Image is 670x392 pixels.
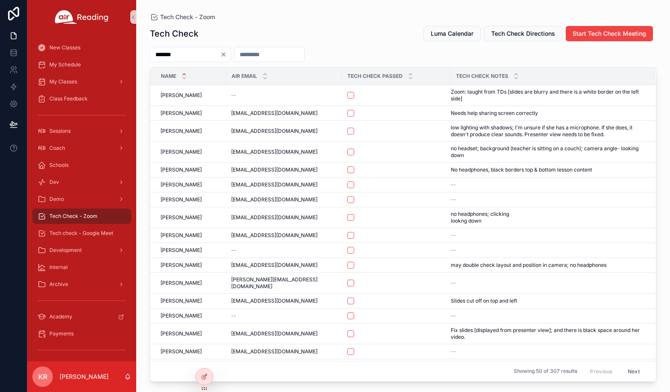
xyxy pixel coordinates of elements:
a: Archive [32,277,131,292]
span: may double check layout and position in camera; no headphones [451,262,607,269]
a: -- [231,247,337,254]
a: Class Feedback [32,91,131,106]
span: [PERSON_NAME] [160,348,202,355]
a: Payments [32,326,131,341]
span: Name [161,73,176,80]
span: -- [231,247,236,254]
a: Tech Check - Zoom [150,13,215,21]
a: Development [32,243,131,258]
span: -- [451,280,456,286]
a: Academy [32,309,131,324]
a: -- [451,280,645,286]
span: Development [49,247,82,254]
a: Fix slides [displayed from presenter view]; and there is black space around her video. [451,327,645,340]
span: Tech Check - Zoom [160,13,215,21]
a: Needs help sharing screen correctly [451,110,645,117]
a: -- [451,348,645,355]
span: Tech Check Passed [347,73,403,80]
a: -- [451,232,645,239]
button: Tech Check Directions [484,26,562,41]
a: no headphones; clicking lookng down [451,211,645,224]
span: [EMAIL_ADDRESS][DOMAIN_NAME] [231,232,318,239]
a: [EMAIL_ADDRESS][DOMAIN_NAME] [231,298,337,304]
a: [PERSON_NAME] [160,181,221,188]
span: -- [451,181,456,188]
span: [PERSON_NAME] [160,214,202,221]
span: [PERSON_NAME] [160,247,202,254]
a: My Schedule [32,57,131,72]
span: Tech Check - Zoom [49,213,97,220]
span: My Classes [49,78,77,85]
a: [PERSON_NAME] [160,298,221,304]
a: Sessions [32,123,131,139]
span: no headset; background (teacher is sitting on a couch); camera angle- looking down [451,145,645,159]
span: -- [231,312,236,319]
a: low lighting with shadows; I'm unsure if she has a microphone. If she does, it doesn't produce cl... [451,124,645,138]
a: Schools [32,157,131,173]
span: Internal [49,264,68,271]
a: [EMAIL_ADDRESS][DOMAIN_NAME] [231,149,337,155]
span: [PERSON_NAME] [160,110,202,117]
a: New Classes [32,40,131,55]
a: [EMAIL_ADDRESS][DOMAIN_NAME] [231,262,337,269]
span: [EMAIL_ADDRESS][DOMAIN_NAME] [231,330,318,337]
a: -- [451,196,645,203]
a: [EMAIL_ADDRESS][DOMAIN_NAME] [231,232,337,239]
a: [EMAIL_ADDRESS][DOMAIN_NAME] [231,181,337,188]
a: -- [451,247,645,254]
a: -- [231,92,337,99]
span: Class Feedback [49,95,88,102]
a: [PERSON_NAME] [160,110,221,117]
a: [PERSON_NAME] [160,232,221,239]
a: Internal [32,260,131,275]
span: [EMAIL_ADDRESS][DOMAIN_NAME] [231,298,318,304]
a: [PERSON_NAME] [160,149,221,155]
a: [EMAIL_ADDRESS][DOMAIN_NAME] [231,166,337,173]
span: [PERSON_NAME] [160,92,202,99]
span: -- [451,348,456,355]
a: [PERSON_NAME] [160,214,221,221]
a: may double check layout and position in camera; no headphones [451,262,645,269]
a: [PERSON_NAME] [160,330,221,337]
a: [PERSON_NAME] [160,348,221,355]
div: scrollable content [27,34,136,361]
img: App logo [55,10,109,24]
span: Tech Check Notes [456,73,508,80]
a: Tech Check - Zoom [32,209,131,224]
a: [EMAIL_ADDRESS][DOMAIN_NAME] [231,110,337,117]
span: [EMAIL_ADDRESS][DOMAIN_NAME] [231,348,318,355]
span: [PERSON_NAME][EMAIL_ADDRESS][DOMAIN_NAME] [231,276,337,290]
span: Schools [49,162,69,169]
span: Showing 50 of 307 results [514,368,577,375]
a: [EMAIL_ADDRESS][DOMAIN_NAME] [231,214,337,221]
a: Coach [32,140,131,156]
span: [PERSON_NAME] [160,280,202,286]
span: New Classes [49,44,80,51]
span: [PERSON_NAME] [160,298,202,304]
span: Slides cut off on top and left [451,298,517,304]
span: no headphones; clicking lookng down [451,211,541,224]
span: -- [451,196,456,203]
a: Slides cut off on top and left [451,298,645,304]
span: Academy [49,313,72,320]
span: [PERSON_NAME] [160,128,202,134]
span: -- [451,232,456,239]
span: [PERSON_NAME] [160,196,202,203]
span: [EMAIL_ADDRESS][DOMAIN_NAME] [231,110,318,117]
span: [EMAIL_ADDRESS][DOMAIN_NAME] [231,149,318,155]
span: [PERSON_NAME] [160,149,202,155]
span: Tech Check Directions [491,29,555,38]
a: Zoom: taught from TDs [slides are blurry and there is a white border on the left side] [451,89,645,102]
button: Clear [220,51,230,58]
span: Air Email [232,73,257,80]
a: [EMAIL_ADDRESS][DOMAIN_NAME] [231,128,337,134]
span: [EMAIL_ADDRESS][DOMAIN_NAME] [231,128,318,134]
a: My Classes [32,74,131,89]
span: My Schedule [49,61,81,68]
span: Start Tech Check Meeting [573,29,646,38]
a: Tech check - Google Meet [32,226,131,241]
a: [PERSON_NAME] [160,196,221,203]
